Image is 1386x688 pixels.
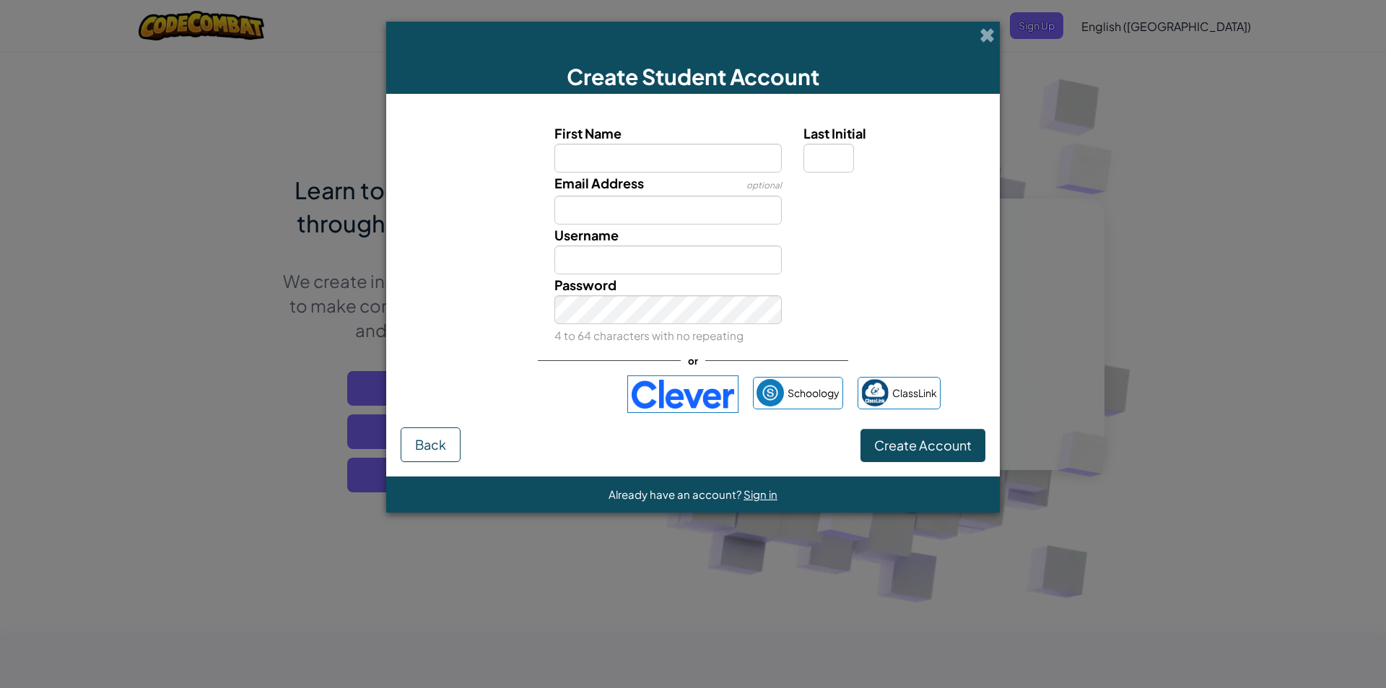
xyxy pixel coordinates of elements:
button: Back [401,427,461,462]
span: optional [746,180,782,191]
small: 4 to 64 characters with no repeating [554,328,744,342]
img: classlink-logo-small.png [861,379,889,406]
img: schoology.png [757,379,784,406]
button: Create Account [860,429,985,462]
span: Email Address [554,175,644,191]
img: clever-logo-blue.png [627,375,738,413]
span: Username [554,227,619,243]
iframe: Sign in with Google Button [438,378,620,410]
span: or [681,350,705,371]
span: Schoology [788,383,840,404]
span: First Name [554,125,622,141]
span: Create Student Account [567,63,819,90]
span: Already have an account? [609,487,744,501]
span: Last Initial [803,125,866,141]
span: Create Account [874,437,972,453]
span: ClassLink [892,383,937,404]
a: Sign in [744,487,777,501]
span: Back [415,436,446,453]
span: Password [554,276,616,293]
